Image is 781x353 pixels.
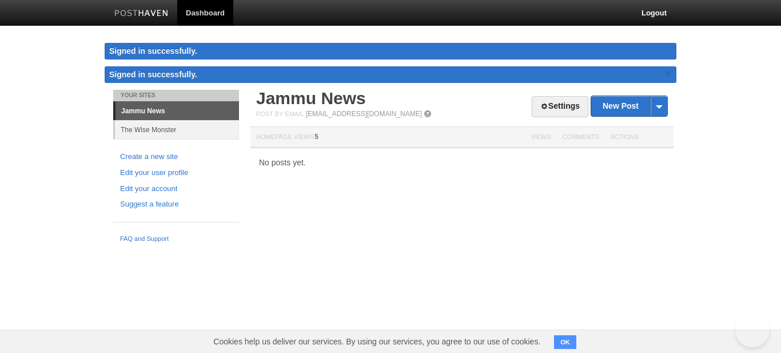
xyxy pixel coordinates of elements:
div: Signed in successfully. [105,43,676,60]
a: [EMAIL_ADDRESS][DOMAIN_NAME] [306,110,422,118]
a: Create a new site [120,151,232,163]
th: Homepage Views [250,127,525,148]
li: Your Sites [113,90,239,101]
a: Edit your account [120,183,232,195]
button: OK [554,335,576,349]
a: Edit your user profile [120,167,232,179]
a: Jammu News [115,102,239,120]
div: No posts yet. [250,158,674,166]
a: Settings [532,96,588,117]
span: Signed in successfully. [109,70,197,79]
iframe: Help Scout Beacon - Open [735,313,770,347]
a: Jammu News [256,89,366,108]
th: Comments [557,127,605,148]
a: New Post [591,96,667,116]
img: Posthaven-bar [114,10,169,18]
th: Actions [605,127,674,148]
span: 5 [314,133,318,141]
a: The Wise Monster [115,120,239,139]
span: Post by Email [256,110,304,117]
th: Views [525,127,556,148]
span: Cookies help us deliver our services. By using our services, you agree to our use of cookies. [202,330,552,353]
a: FAQ and Support [120,234,232,244]
a: × [663,66,674,81]
a: Suggest a feature [120,199,232,211]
